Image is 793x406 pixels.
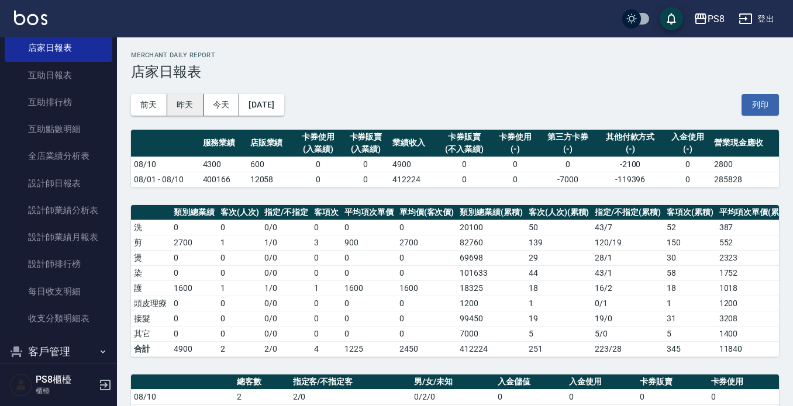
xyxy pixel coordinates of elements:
[542,131,593,143] div: 第三方卡券
[539,172,596,187] td: -7000
[200,172,247,187] td: 400166
[218,220,262,235] td: 0
[171,280,218,296] td: 1600
[5,224,112,251] a: 設計師業績月報表
[637,389,708,404] td: 0
[261,265,311,280] td: 0 / 0
[261,311,311,326] td: 0 / 0
[261,326,311,341] td: 0 / 0
[131,280,171,296] td: 護
[218,205,262,220] th: 客次(人次)
[261,220,311,235] td: 0 / 0
[457,250,526,265] td: 69698
[457,311,526,326] td: 99450
[342,250,396,265] td: 0
[131,389,234,404] td: 08/10
[457,296,526,311] td: 1200
[131,326,171,341] td: 其它
[494,131,536,143] div: 卡券使用
[411,389,495,404] td: 0/2/0
[526,341,592,356] td: 251
[5,278,112,305] a: 每日收支明細
[5,336,112,367] button: 客戶管理
[396,296,457,311] td: 0
[5,251,112,277] a: 設計師排行榜
[218,341,262,356] td: 2
[247,157,295,172] td: 600
[131,130,779,188] table: a dense table
[171,250,218,265] td: 0
[599,143,661,155] div: (-)
[566,389,637,404] td: 0
[664,341,716,356] td: 345
[171,205,218,220] th: 類別總業績
[261,250,311,265] td: 0 / 0
[396,280,457,296] td: 1600
[711,172,779,187] td: 285828
[664,172,711,187] td: 0
[592,205,664,220] th: 指定/不指定(累積)
[342,172,389,187] td: 0
[637,374,708,390] th: 卡券販賣
[345,143,387,155] div: (入業績)
[247,172,295,187] td: 12058
[14,11,47,25] img: Logo
[592,235,664,250] td: 120 / 19
[542,143,593,155] div: (-)
[396,341,457,356] td: 2450
[664,265,716,280] td: 58
[218,326,262,341] td: 0
[711,130,779,157] th: 營業現金應收
[5,34,112,61] a: 店家日報表
[261,296,311,311] td: 0 / 0
[5,170,112,197] a: 設計師日報表
[5,305,112,332] a: 收支分類明細表
[526,250,592,265] td: 29
[437,157,491,172] td: 0
[457,326,526,341] td: 7000
[131,296,171,311] td: 頭皮理療
[311,250,342,265] td: 0
[131,94,167,116] button: 前天
[597,172,664,187] td: -119396
[689,7,729,31] button: PS8
[239,94,284,116] button: [DATE]
[5,143,112,169] a: 全店業績分析表
[171,311,218,326] td: 0
[131,157,200,172] td: 08/10
[5,116,112,143] a: 互助點數明細
[345,131,387,143] div: 卡券販賣
[311,280,342,296] td: 1
[311,235,342,250] td: 3
[131,235,171,250] td: 剪
[592,296,664,311] td: 0 / 1
[204,94,240,116] button: 今天
[261,235,311,250] td: 1 / 0
[592,311,664,326] td: 19 / 0
[298,143,339,155] div: (入業績)
[131,311,171,326] td: 接髮
[171,265,218,280] td: 0
[592,326,664,341] td: 5 / 0
[526,296,592,311] td: 1
[290,389,412,404] td: 2/0
[261,341,311,356] td: 2/0
[342,296,396,311] td: 0
[664,157,711,172] td: 0
[566,374,637,390] th: 入金使用
[5,197,112,224] a: 設計師業績分析表
[667,131,708,143] div: 入金使用
[171,341,218,356] td: 4900
[664,205,716,220] th: 客項次(累積)
[526,265,592,280] td: 44
[342,265,396,280] td: 0
[396,311,457,326] td: 0
[218,311,262,326] td: 0
[440,143,488,155] div: (不入業績)
[742,94,779,116] button: 列印
[171,296,218,311] td: 0
[664,280,716,296] td: 18
[342,235,396,250] td: 900
[526,311,592,326] td: 19
[218,296,262,311] td: 0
